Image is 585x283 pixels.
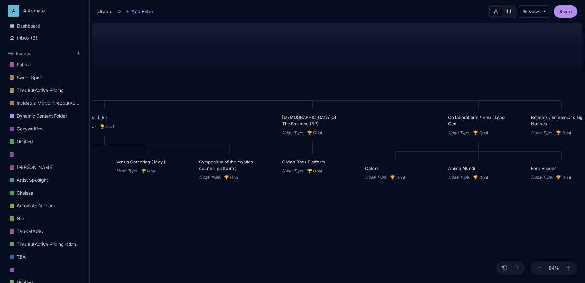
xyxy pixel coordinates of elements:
[529,9,539,14] div: View
[33,159,93,171] div: Oracle Conver ( weekend ) Peaceful valley
[75,123,96,129] div: Node Type :
[6,71,84,84] a: Sweet Spirit
[556,175,562,180] i: 🏆
[224,175,230,180] i: 🏆
[6,136,84,148] a: Untitled
[17,138,33,146] div: Untitled
[6,225,84,237] a: TASKMAGIC
[307,168,322,174] span: Goal
[6,200,84,212] a: AutomateIQ Team
[224,174,239,181] span: Goal
[556,130,571,136] span: Goal
[6,123,84,135] a: Cozywaffles
[6,59,84,71] a: Kahala
[6,32,84,44] button: Inbox (31)
[556,174,571,181] span: Goal
[277,109,347,142] div: [DEMOGRAPHIC_DATA] Of The Essence (NP)Node Type:🏆Goal
[448,114,508,127] div: Collaborations * Email Lead Gen
[6,161,84,173] a: [PERSON_NAME]
[473,175,479,180] i: 🏆
[130,8,154,15] span: Add Filter
[141,169,147,174] i: 🏆
[17,87,64,94] div: TiredButActive Pricing
[473,130,488,136] span: Goal
[17,74,42,81] div: Sweet Spirit
[70,109,140,135] div: Compass ( LIB )Node Type:🏆Goal
[6,174,84,186] a: Artist Spotlight
[100,124,106,129] i: 🏆
[556,130,562,136] i: 🏆
[6,20,84,32] a: Dashboard
[307,169,313,174] i: 🏆
[6,225,84,238] div: TASKMAGIC
[17,240,80,248] div: TiredButActive Pricing (Clone)
[6,212,84,225] div: Nur
[17,253,26,261] div: TBA
[17,61,31,69] div: Kahala
[307,130,313,136] i: 🏆
[17,228,43,235] div: TASKMAGIC
[448,129,470,136] div: Node Type :
[17,202,55,210] div: AutomateIQ Team
[199,174,221,180] div: Node Type :
[443,109,514,142] div: Collaborations * Email Lead GenNode Type:🏆Goal
[554,5,577,18] button: Share
[307,130,322,136] span: Goal
[360,160,430,186] div: CatoriNode Type:🏆Goal
[282,168,304,174] div: Node Type :
[8,51,31,56] button: Workspace
[111,154,181,180] div: Venus Gathering ( May )Node Type:🏆Goal
[6,238,84,250] a: TiredButActive Pricing (Clone)
[546,261,562,276] button: 84%
[23,8,71,14] div: Automate
[6,251,84,263] a: TBA
[17,163,54,171] div: [PERSON_NAME]
[282,114,342,127] div: [DEMOGRAPHIC_DATA] Of The Essence (NP)
[75,114,135,121] div: Compass ( LIB )
[6,187,84,199] a: Chelsea
[6,97,84,110] div: Invideo & Minvo TiredbutActive
[194,154,264,186] div: Symposium of the mystics ( counsel platform )Node Type:🏆Goal
[8,5,19,17] div: A
[6,84,84,96] a: TiredButActive Pricing
[17,112,67,120] div: Dynamic Content Folder
[448,165,508,171] div: Anima Mundi
[17,215,24,222] div: Nur
[473,130,479,136] i: 🏆
[6,84,84,97] div: TiredButActive Pricing
[390,174,405,181] span: Goal
[6,97,84,109] a: Invideo & Minvo TiredbutActive
[6,110,84,122] a: Dynamic Content Folder
[365,165,425,171] div: Catori
[531,174,553,180] div: Node Type :
[443,160,514,186] div: Anima MundiNode Type:🏆Goal
[6,161,84,174] div: [PERSON_NAME]
[28,154,98,186] div: Oracle Conver ( weekend ) Peaceful valley
[116,159,176,165] div: Venus Gathering ( May )
[17,125,42,133] div: Cozywaffles
[17,189,33,197] div: Chelsea
[519,5,550,18] button: View
[365,174,387,180] div: Node Type :
[473,174,488,181] span: Goal
[282,129,304,136] div: Node Type :
[141,168,156,174] span: Goal
[390,175,396,180] i: 🏆
[17,99,80,107] div: Invideo & Minvo TiredbutActive
[277,154,347,180] div: Giving Back PlatformNode Type:🏆Goal
[97,8,113,15] div: Oracle
[199,159,259,171] div: Symposium of the mystics ( counsel platform )
[126,8,154,15] button: Add Filter
[100,123,114,130] span: Goal
[8,5,82,17] button: AAutomate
